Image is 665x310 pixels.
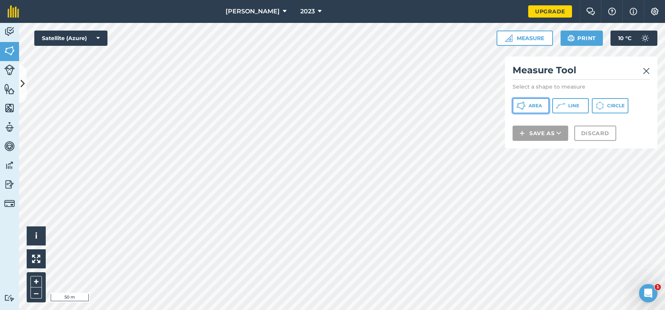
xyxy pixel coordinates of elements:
img: svg+xml;base64,PHN2ZyB4bWxucz0iaHR0cDovL3d3dy53My5vcmcvMjAwMC9zdmciIHdpZHRoPSIxNyIgaGVpZ2h0PSIxNy... [630,7,637,16]
button: Measure [497,31,553,46]
a: Upgrade [528,5,572,18]
span: Circle [607,103,625,109]
button: Area [513,98,549,113]
img: svg+xml;base64,PHN2ZyB4bWxucz0iaHR0cDovL3d3dy53My5vcmcvMjAwMC9zdmciIHdpZHRoPSIyMiIgaGVpZ2h0PSIzMC... [643,66,650,76]
button: – [30,287,42,299]
button: Circle [592,98,628,113]
img: svg+xml;base64,PD94bWwgdmVyc2lvbj0iMS4wIiBlbmNvZGluZz0idXRmLTgiPz4KPCEtLSBHZW5lcmF0b3I6IEFkb2JlIE... [638,31,653,46]
img: svg+xml;base64,PD94bWwgdmVyc2lvbj0iMS4wIiBlbmNvZGluZz0idXRmLTgiPz4KPCEtLSBHZW5lcmF0b3I6IEFkb2JlIE... [4,198,15,209]
img: svg+xml;base64,PD94bWwgdmVyc2lvbj0iMS4wIiBlbmNvZGluZz0idXRmLTgiPz4KPCEtLSBHZW5lcmF0b3I6IEFkb2JlIE... [4,121,15,133]
span: 1 [655,284,661,290]
img: svg+xml;base64,PD94bWwgdmVyc2lvbj0iMS4wIiBlbmNvZGluZz0idXRmLTgiPz4KPCEtLSBHZW5lcmF0b3I6IEFkb2JlIE... [4,294,15,302]
span: 2023 [300,7,315,16]
span: Line [568,103,579,109]
img: svg+xml;base64,PHN2ZyB4bWxucz0iaHR0cDovL3d3dy53My5vcmcvMjAwMC9zdmciIHdpZHRoPSIxNCIgaGVpZ2h0PSIyNC... [519,129,525,138]
img: svg+xml;base64,PD94bWwgdmVyc2lvbj0iMS4wIiBlbmNvZGluZz0idXRmLTgiPz4KPCEtLSBHZW5lcmF0b3I6IEFkb2JlIE... [4,65,15,75]
img: svg+xml;base64,PD94bWwgdmVyc2lvbj0iMS4wIiBlbmNvZGluZz0idXRmLTgiPz4KPCEtLSBHZW5lcmF0b3I6IEFkb2JlIE... [4,179,15,190]
span: 10 ° C [618,31,631,46]
span: i [35,231,37,241]
button: Save as [513,126,568,141]
img: svg+xml;base64,PHN2ZyB4bWxucz0iaHR0cDovL3d3dy53My5vcmcvMjAwMC9zdmciIHdpZHRoPSI1NiIgaGVpZ2h0PSI2MC... [4,83,15,95]
img: Two speech bubbles overlapping with the left bubble in the forefront [586,8,595,15]
iframe: Intercom live chat [639,284,657,302]
button: Discard [574,126,616,141]
span: [PERSON_NAME] [226,7,280,16]
img: Ruler icon [505,34,513,42]
button: + [30,276,42,287]
button: 10 °C [611,31,657,46]
button: Print [561,31,603,46]
img: Four arrows, one pointing top left, one top right, one bottom right and the last bottom left [32,255,40,263]
img: svg+xml;base64,PD94bWwgdmVyc2lvbj0iMS4wIiBlbmNvZGluZz0idXRmLTgiPz4KPCEtLSBHZW5lcmF0b3I6IEFkb2JlIE... [4,26,15,37]
img: svg+xml;base64,PHN2ZyB4bWxucz0iaHR0cDovL3d3dy53My5vcmcvMjAwMC9zdmciIHdpZHRoPSI1NiIgaGVpZ2h0PSI2MC... [4,102,15,114]
img: svg+xml;base64,PD94bWwgdmVyc2lvbj0iMS4wIiBlbmNvZGluZz0idXRmLTgiPz4KPCEtLSBHZW5lcmF0b3I6IEFkb2JlIE... [4,140,15,152]
button: i [27,226,46,245]
p: Select a shape to measure [513,83,650,90]
img: fieldmargin Logo [8,5,19,18]
img: svg+xml;base64,PHN2ZyB4bWxucz0iaHR0cDovL3d3dy53My5vcmcvMjAwMC9zdmciIHdpZHRoPSIxOSIgaGVpZ2h0PSIyNC... [567,34,575,43]
button: Satellite (Azure) [34,31,107,46]
img: svg+xml;base64,PD94bWwgdmVyc2lvbj0iMS4wIiBlbmNvZGluZz0idXRmLTgiPz4KPCEtLSBHZW5lcmF0b3I6IEFkb2JlIE... [4,160,15,171]
h2: Measure Tool [513,64,650,80]
button: Line [552,98,589,113]
img: A cog icon [650,8,659,15]
img: svg+xml;base64,PHN2ZyB4bWxucz0iaHR0cDovL3d3dy53My5vcmcvMjAwMC9zdmciIHdpZHRoPSI1NiIgaGVpZ2h0PSI2MC... [4,45,15,57]
img: A question mark icon [607,8,617,15]
span: Area [529,103,542,109]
